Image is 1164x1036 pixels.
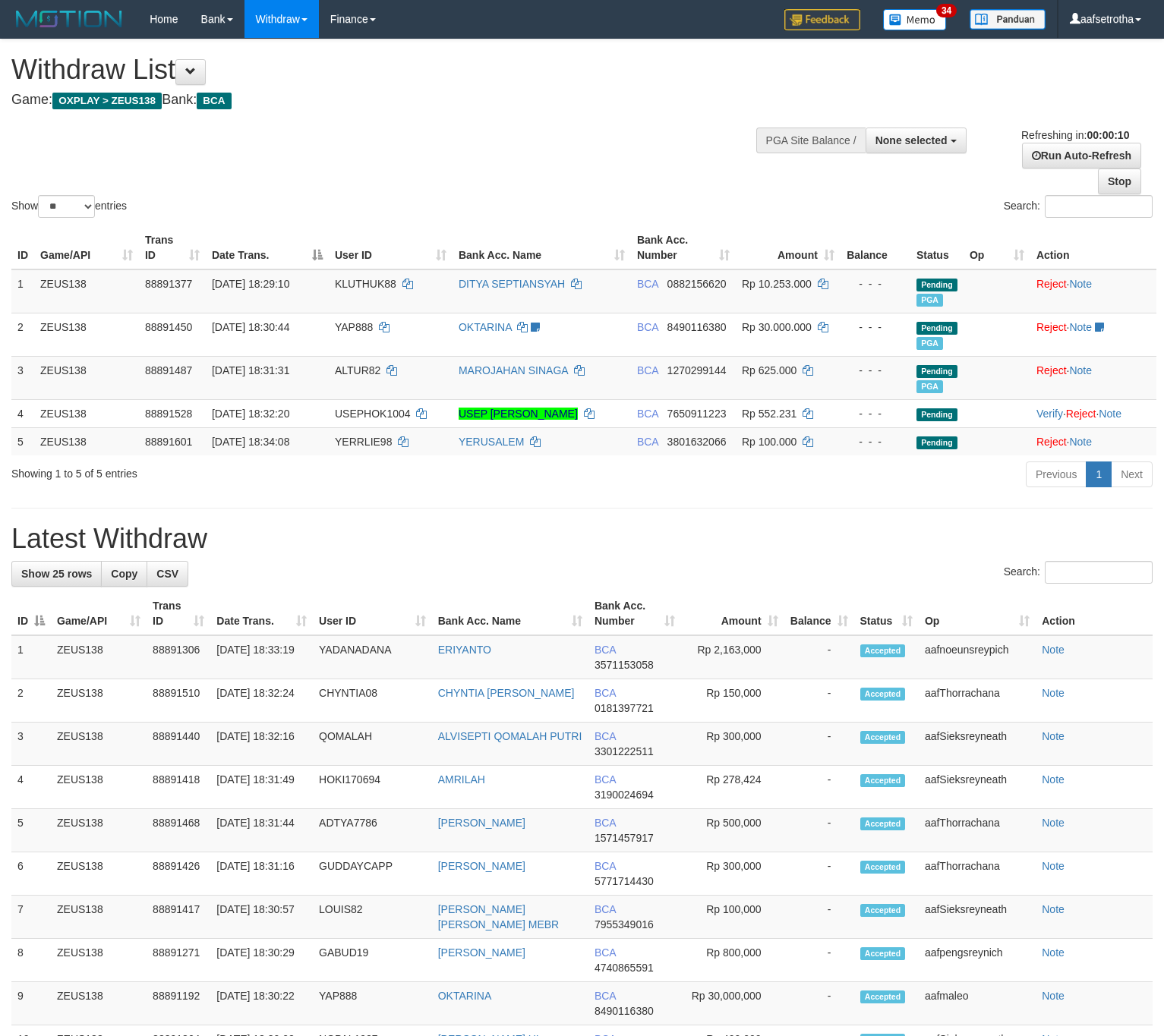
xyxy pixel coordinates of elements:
[595,702,654,714] span: Copy 0181397721 to clipboard
[335,436,392,448] span: YERRLIE98
[595,687,616,699] span: BCA
[335,321,373,333] span: YAP888
[784,852,854,896] td: -
[147,723,210,766] td: 88891440
[1021,129,1129,141] span: Refreshing in:
[147,766,210,809] td: 88891418
[860,774,906,787] span: Accepted
[1069,436,1092,448] a: Note
[212,364,289,376] span: [DATE] 18:31:31
[313,939,432,982] td: GABUD19
[1069,321,1092,333] a: Note
[11,723,51,766] td: 3
[11,399,34,427] td: 4
[681,939,784,982] td: Rp 800,000
[147,982,210,1025] td: 88891192
[681,982,784,1025] td: Rp 30,000,000
[860,644,906,657] span: Accepted
[11,852,51,896] td: 6
[459,436,524,448] a: YERUSALEM
[637,436,658,448] span: BCA
[919,723,1036,766] td: aafSieksreyneath
[784,592,854,635] th: Balance: activate to sort column ascending
[860,990,906,1003] span: Accepted
[1004,561,1153,584] label: Search:
[1042,990,1065,1002] a: Note
[147,939,210,982] td: 88891271
[11,809,51,852] td: 5
[147,592,210,635] th: Trans ID: activate to sort column ascending
[595,773,616,786] span: BCA
[667,436,727,448] span: Copy 3801632066 to clipboard
[1042,730,1065,742] a: Note
[631,226,736,269] th: Bank Acc. Number: activate to sort column ascending
[919,592,1036,635] th: Op: activate to sort column ascending
[11,226,34,269] th: ID
[595,817,616,829] span: BCA
[860,731,906,744] span: Accepted
[1036,278,1067,290] a: Reject
[784,809,854,852] td: -
[667,408,727,420] span: Copy 7650911223 to clipboard
[147,896,210,939] td: 88891417
[147,809,210,852] td: 88891468
[313,896,432,939] td: LOUIS82
[11,460,474,481] div: Showing 1 to 5 of 5 entries
[438,730,582,742] a: ALVISEPTI QOMALAH PUTRI
[145,408,192,420] span: 88891528
[52,93,162,109] span: OXPLAY > ZEUS138
[313,852,432,896] td: GUDDAYCAPP
[51,809,147,852] td: ZEUS138
[595,745,654,757] span: Copy 3301222511 to clipboard
[335,278,396,290] span: KLUTHUK88
[736,226,841,269] th: Amount: activate to sort column ascending
[916,436,957,449] span: Pending
[1111,461,1153,487] a: Next
[595,730,616,742] span: BCA
[139,226,206,269] th: Trans ID: activate to sort column ascending
[919,852,1036,896] td: aafThorrachana
[667,321,727,333] span: Copy 8490116380 to clipboard
[51,723,147,766] td: ZEUS138
[210,809,313,852] td: [DATE] 18:31:44
[51,679,147,723] td: ZEUS138
[313,635,432,679] td: YADANADANA
[313,723,432,766] td: QOMALAH
[34,399,139,427] td: ZEUS138
[860,904,906,917] span: Accepted
[919,766,1036,809] td: aafSieksreyneath
[145,278,192,290] span: 88891377
[101,561,147,587] a: Copy
[11,269,34,313] td: 1
[919,635,1036,679] td: aafnoeunsreypich
[681,766,784,809] td: Rp 278,424
[11,313,34,356] td: 2
[210,635,313,679] td: [DATE] 18:33:19
[964,226,1030,269] th: Op: activate to sort column ascending
[919,939,1036,982] td: aafpengsreynich
[595,832,654,844] span: Copy 1571457917 to clipboard
[595,659,654,671] span: Copy 3571153058 to clipboard
[1066,408,1096,420] a: Reject
[595,962,654,974] span: Copy 4740865591 to clipboard
[637,278,658,290] span: BCA
[147,635,210,679] td: 88891306
[11,982,51,1025] td: 9
[916,294,943,307] span: Marked by aafnoeunsreypich
[854,592,919,635] th: Status: activate to sort column ascending
[1030,399,1156,427] td: · ·
[1042,903,1065,915] a: Note
[784,9,860,30] img: Feedback.jpg
[313,592,432,635] th: User ID: activate to sort column ascending
[919,809,1036,852] td: aafThorrachana
[34,356,139,399] td: ZEUS138
[210,939,313,982] td: [DATE] 18:30:29
[111,568,137,580] span: Copy
[11,427,34,455] td: 5
[667,278,727,290] span: Copy 0882156620 to clipboard
[51,592,147,635] th: Game/API: activate to sort column ascending
[212,436,289,448] span: [DATE] 18:34:08
[595,644,616,656] span: BCA
[459,321,512,333] a: OKTARINA
[875,134,948,146] span: None selected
